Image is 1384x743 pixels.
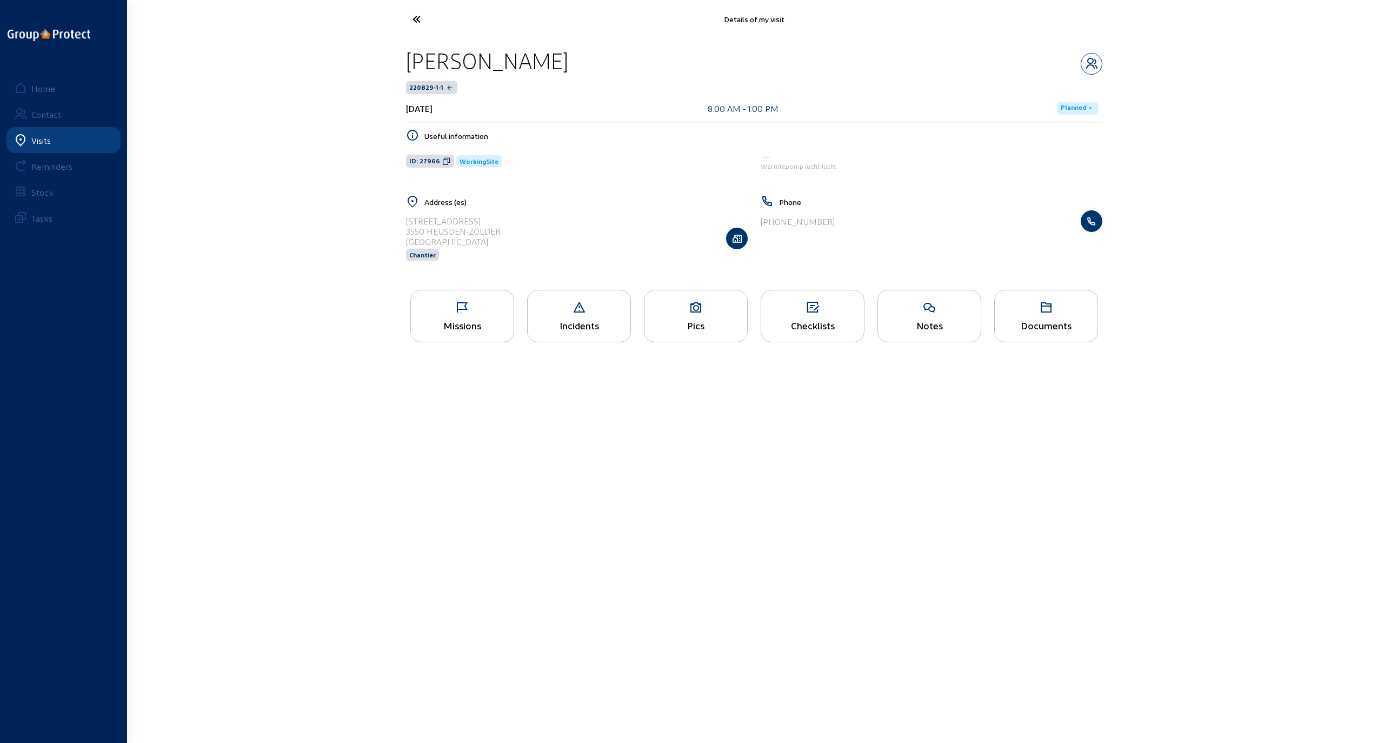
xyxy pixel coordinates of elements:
[528,320,630,331] div: Incidents
[8,29,90,41] img: logo-oneline.png
[1061,104,1086,112] span: Planned
[779,197,1102,207] h5: Phone
[31,213,52,223] div: Tasks
[31,161,72,171] div: Reminders
[6,75,121,101] a: Home
[761,156,771,158] img: Energy Protect HVAC
[409,83,443,92] span: 220829-1-1
[460,157,498,165] span: WorkingSite
[411,320,514,331] div: Missions
[406,216,501,226] div: [STREET_ADDRESS]
[6,205,121,231] a: Tasks
[708,103,778,114] div: 8:00 AM - 1:00 PM
[761,216,835,227] div: [PHONE_NUMBER]
[6,153,121,179] a: Reminders
[6,127,121,153] a: Visits
[31,109,61,120] div: Contact
[995,320,1097,331] div: Documents
[406,226,501,236] div: 3550 HEUSDEN-ZOLDER
[31,187,54,197] div: Stock
[878,320,981,331] div: Notes
[31,135,51,145] div: Visits
[6,101,121,127] a: Contact
[424,197,748,207] h5: Address (es)
[761,162,836,170] span: Warmtepomp lucht-lucht
[6,179,121,205] a: Stock
[424,131,1102,141] h5: Useful information
[644,320,747,331] div: Pics
[516,15,992,24] div: Details of my visit
[406,47,568,75] div: [PERSON_NAME]
[409,251,436,258] span: Chantier
[761,320,864,331] div: Checklists
[406,103,432,114] div: [DATE]
[31,83,55,94] div: Home
[406,236,501,247] div: [GEOGRAPHIC_DATA]
[409,157,440,165] span: ID: 27966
